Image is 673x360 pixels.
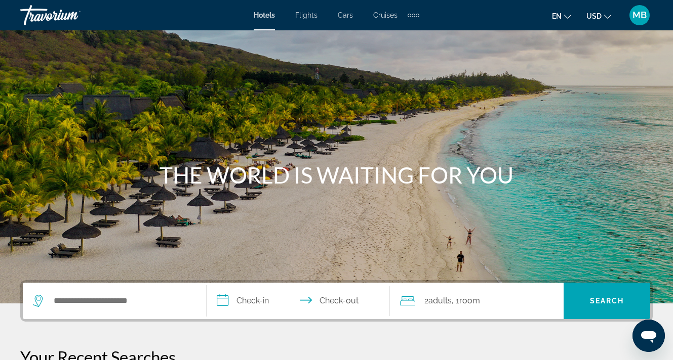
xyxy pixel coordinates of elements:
a: Cars [338,11,353,19]
span: 2 [424,294,452,308]
button: Travelers: 2 adults, 0 children [390,283,564,319]
iframe: Кнопка запуска окна обмена сообщениями [632,320,665,352]
span: Search [590,297,624,305]
button: User Menu [626,5,653,26]
span: USD [586,12,602,20]
button: Extra navigation items [408,7,419,23]
a: Travorium [20,2,122,28]
h1: THE WORLD IS WAITING FOR YOU [147,162,527,188]
span: en [552,12,562,20]
a: Cruises [373,11,398,19]
span: Adults [428,296,452,305]
button: Check in and out dates [207,283,390,319]
button: Change language [552,9,571,23]
span: Room [459,296,480,305]
span: MB [632,10,647,20]
span: , 1 [452,294,480,308]
a: Flights [295,11,318,19]
button: Change currency [586,9,611,23]
button: Search [564,283,650,319]
a: Hotels [254,11,275,19]
div: Search widget [23,283,650,319]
